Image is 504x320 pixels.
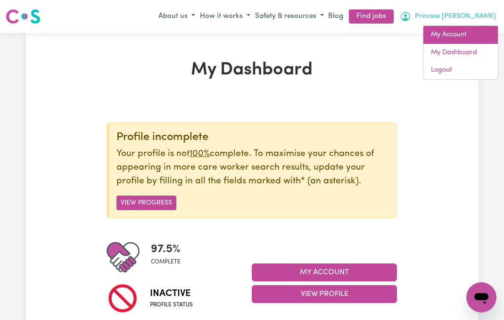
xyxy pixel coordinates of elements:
[198,9,253,25] button: How it works
[349,9,394,24] a: Find jobs
[397,8,498,25] button: My Account
[150,301,193,309] span: Profile status
[151,258,181,266] span: complete
[151,241,188,274] div: Profile completeness: 97.5%
[301,177,359,186] span: an asterisk
[326,9,345,24] a: Blog
[150,287,193,301] span: Inactive
[423,25,498,80] div: My Account
[116,196,176,210] button: View Progress
[423,44,498,62] a: My Dashboard
[107,59,397,81] h1: My Dashboard
[423,26,498,44] a: My Account
[116,131,389,144] div: Profile incomplete
[6,6,41,27] a: Careseekers logo
[253,9,326,25] button: Safety & resources
[156,9,198,25] button: About us
[252,263,397,281] button: My Account
[6,8,41,25] img: Careseekers logo
[415,11,496,22] span: Princess [PERSON_NAME]
[466,282,496,312] iframe: Button to launch messaging window
[190,149,210,158] u: 100%
[151,241,181,258] span: 97.5 %
[423,61,498,79] a: Logout
[252,285,397,303] button: View Profile
[116,148,389,188] p: Your profile is not complete. To maximise your chances of appearing in more care worker search re...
